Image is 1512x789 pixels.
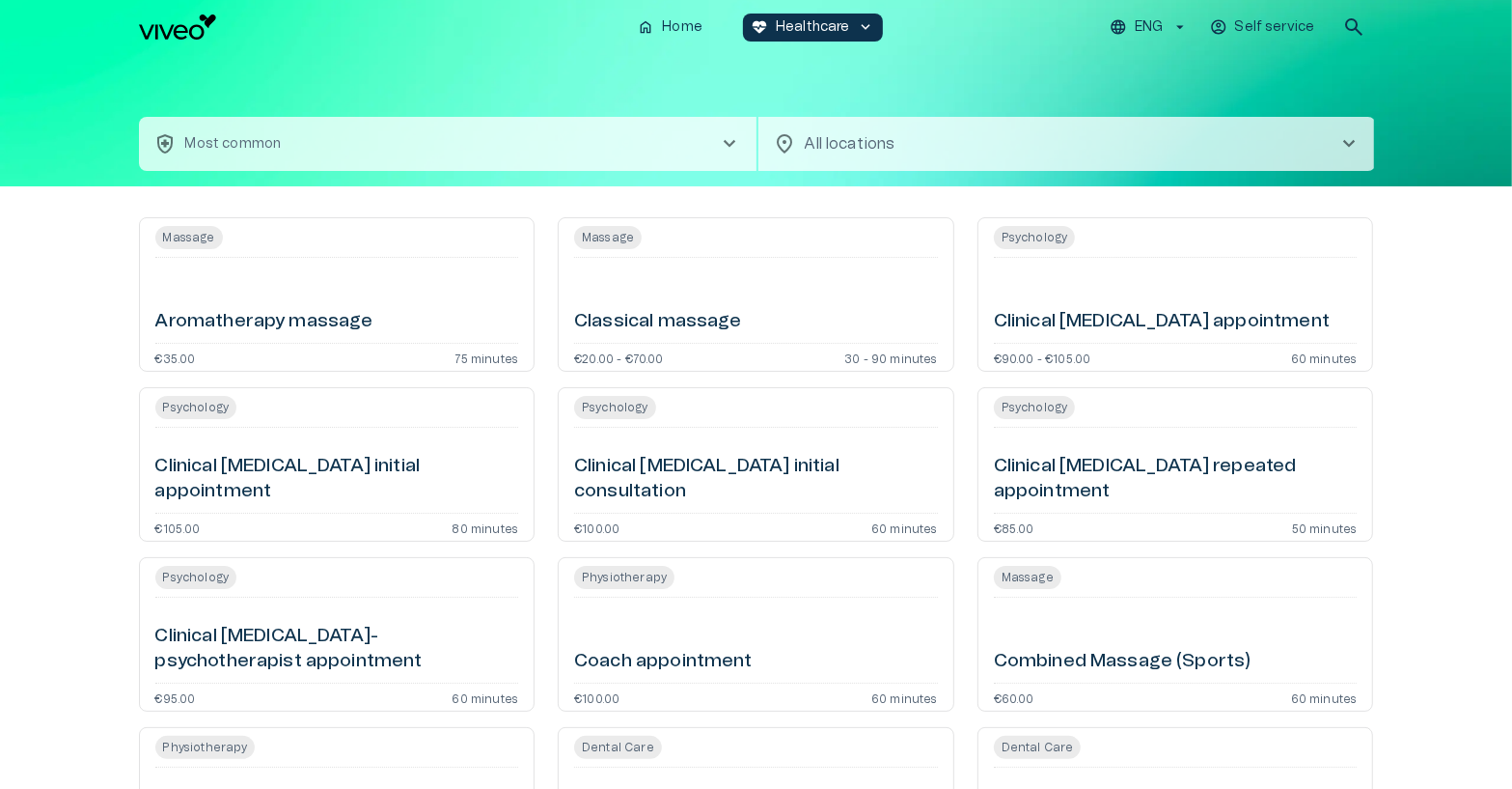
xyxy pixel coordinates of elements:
span: chevron_right [1337,132,1361,155]
a: Open service booking details [558,387,954,542]
span: Psychology [574,396,656,419]
p: 60 minutes [871,521,938,533]
p: €100.00 [574,691,619,703]
p: €105.00 [155,521,201,533]
p: €20.00 - €70.00 [574,352,664,363]
span: Psychology [994,396,1076,419]
h6: Combined Massage (Sports) [994,649,1251,675]
p: 60 minutes [871,691,938,703]
p: Home [662,17,702,38]
p: 30 - 90 minutes [844,352,938,363]
p: Self service [1235,17,1315,38]
h6: Clinical [MEDICAL_DATA]-psychotherapist appointment [155,624,519,675]
span: search [1342,15,1365,39]
a: Open service booking details [977,557,1374,712]
a: Open service booking details [558,557,954,712]
span: Massage [994,566,1061,589]
h6: Clinical [MEDICAL_DATA] initial consultation [574,454,938,505]
p: 80 minutes [452,521,518,533]
span: Psychology [994,226,1076,249]
button: open search modal [1334,8,1373,46]
span: Physiotherapy [155,736,256,759]
p: ENG [1135,17,1163,38]
button: health_and_safetyMost commonchevron_right [139,117,756,171]
a: Open service booking details [139,217,536,372]
button: Self service [1207,14,1320,42]
p: 50 minutes [1292,521,1358,533]
span: location_on [774,132,797,155]
a: Navigate to homepage [139,14,622,40]
p: €100.00 [574,521,619,533]
a: Open service booking details [139,387,536,542]
span: Psychology [155,396,237,419]
button: ecg_heartHealthcarekeyboard_arrow_down [743,14,883,42]
p: Most common [185,134,282,155]
p: €95.00 [155,691,196,703]
p: 75 minutes [454,352,518,363]
p: €90.00 - €105.00 [994,352,1091,363]
p: €35.00 [155,352,196,363]
span: Dental Care [574,736,662,759]
h6: Clinical [MEDICAL_DATA] initial appointment [155,454,519,505]
span: chevron_right [718,132,741,155]
p: 60 minutes [452,691,518,703]
h6: Coach appointment [574,649,753,675]
p: 60 minutes [1291,352,1358,363]
h6: Aromatherapy massage [155,309,373,335]
span: Physiotherapy [574,566,674,589]
span: Massage [574,226,642,249]
p: €85.00 [994,521,1034,533]
span: Psychology [155,566,237,589]
p: All locations [805,132,1306,155]
span: Massage [155,226,223,249]
p: 60 minutes [1291,691,1358,703]
a: Open service booking details [139,557,536,712]
span: ecg_heart [751,18,768,36]
h6: Clinical [MEDICAL_DATA] appointment [994,309,1330,335]
span: keyboard_arrow_down [858,18,875,36]
a: Open service booking details [977,387,1374,542]
span: health_and_safety [154,132,178,155]
a: Open service booking details [977,217,1374,372]
span: home [637,18,654,36]
h6: Classical massage [574,309,742,335]
h6: Clinical [MEDICAL_DATA] repeated appointment [994,454,1358,505]
img: Viveo logo [139,14,216,40]
span: Dental Care [994,736,1082,759]
p: €60.00 [994,691,1034,703]
button: homeHome [629,14,712,42]
p: Healthcare [776,17,850,38]
button: ENG [1107,14,1191,42]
